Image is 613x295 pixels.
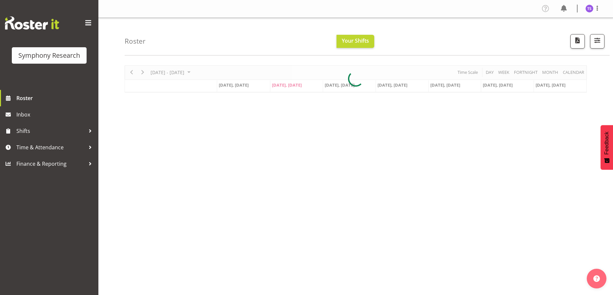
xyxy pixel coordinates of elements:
[337,35,374,48] button: Your Shifts
[570,34,585,49] button: Download a PDF of the roster according to the set date range.
[16,93,95,103] span: Roster
[593,275,600,282] img: help-xxl-2.png
[5,16,59,30] img: Rosterit website logo
[16,126,85,136] span: Shifts
[604,132,610,155] span: Feedback
[18,51,80,60] div: Symphony Research
[16,142,85,152] span: Time & Attendance
[125,37,146,45] h4: Roster
[601,125,613,170] button: Feedback - Show survey
[16,110,95,119] span: Inbox
[590,34,604,49] button: Filter Shifts
[16,159,85,169] span: Finance & Reporting
[342,37,369,44] span: Your Shifts
[585,5,593,12] img: theresa-smith5660.jpg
